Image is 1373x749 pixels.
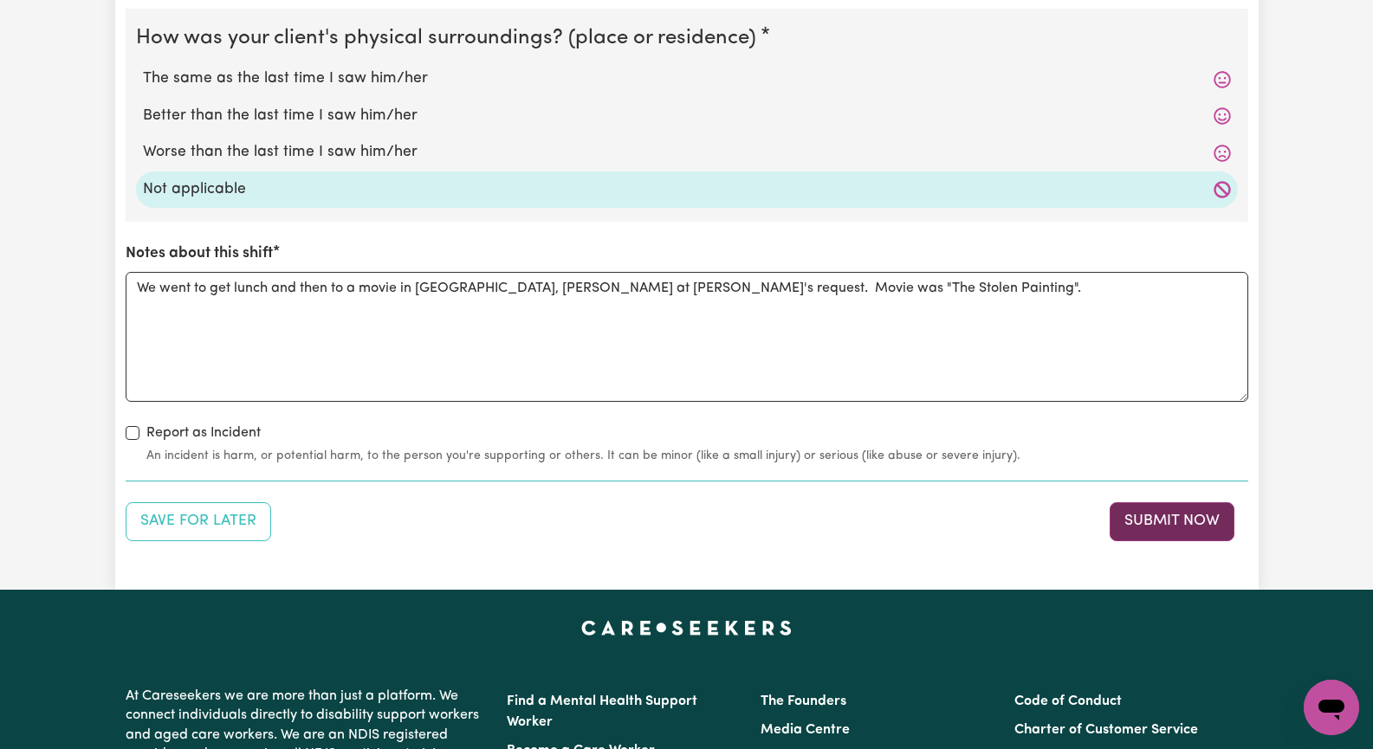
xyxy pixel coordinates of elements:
button: Submit your job report [1110,502,1234,540]
iframe: Button to launch messaging window [1304,680,1359,735]
a: Code of Conduct [1014,694,1122,708]
a: Charter of Customer Service [1014,723,1198,737]
a: The Founders [761,694,846,708]
label: Better than the last time I saw him/her [143,105,1231,127]
button: Save your job report [126,502,271,540]
label: Notes about this shift [126,242,273,265]
legend: How was your client's physical surroundings? (place or residence) [136,23,763,54]
a: Media Centre [761,723,850,737]
a: Careseekers home page [581,621,792,635]
label: Worse than the last time I saw him/her [143,141,1231,164]
small: An incident is harm, or potential harm, to the person you're supporting or others. It can be mino... [146,447,1248,465]
textarea: We went to get lunch and then to a movie in [GEOGRAPHIC_DATA], [PERSON_NAME] at [PERSON_NAME]'s r... [126,272,1248,402]
label: Report as Incident [146,423,261,443]
label: The same as the last time I saw him/her [143,68,1231,90]
label: Not applicable [143,178,1231,201]
a: Find a Mental Health Support Worker [507,694,697,729]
